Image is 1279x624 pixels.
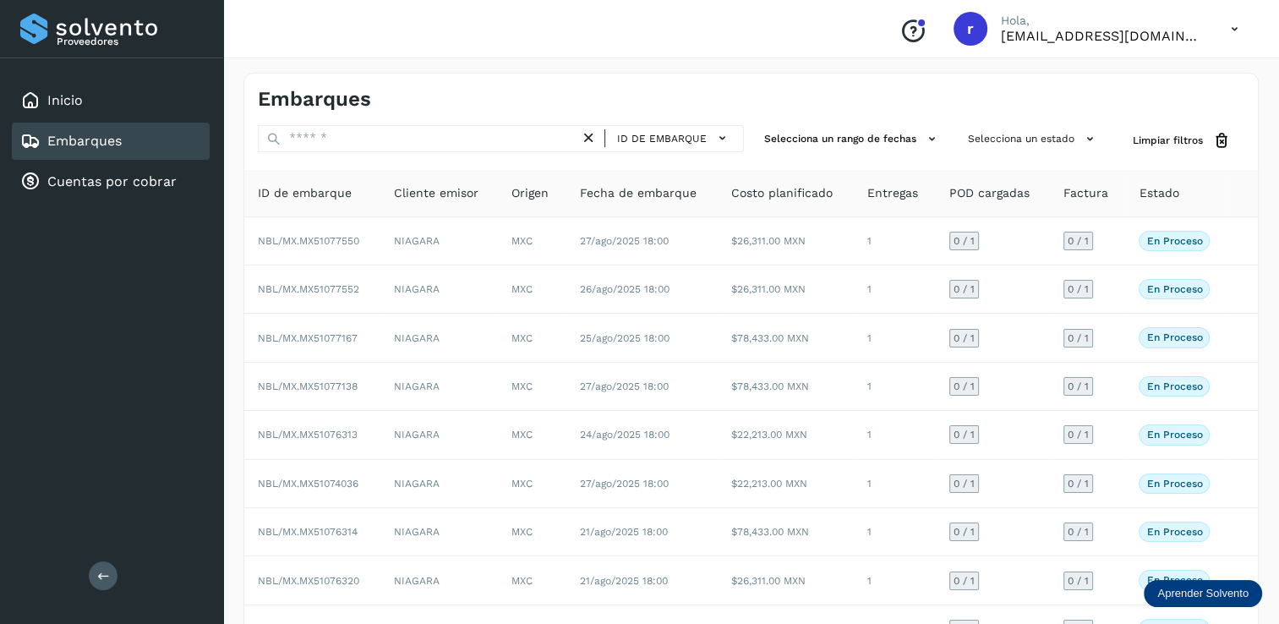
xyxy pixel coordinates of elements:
[854,508,936,556] td: 1
[1001,28,1204,44] p: romanreyes@tumsa.com.mx
[612,126,736,151] button: ID de embarque
[954,236,975,246] span: 0 / 1
[949,184,1030,202] span: POD cargadas
[258,380,358,392] span: NBL/MX.MX51077138
[1146,235,1202,247] p: En proceso
[1119,125,1244,156] button: Limpiar filtros
[954,333,975,343] span: 0 / 1
[380,363,499,411] td: NIAGARA
[954,576,975,586] span: 0 / 1
[1144,580,1262,607] div: Aprender Solvento
[1157,587,1249,600] p: Aprender Solvento
[1001,14,1204,28] p: Hola,
[854,217,936,265] td: 1
[12,123,210,160] div: Embarques
[1068,527,1089,537] span: 0 / 1
[47,173,177,189] a: Cuentas por cobrar
[380,508,499,556] td: NIAGARA
[498,508,566,556] td: MXC
[854,363,936,411] td: 1
[258,87,371,112] h4: Embarques
[380,265,499,314] td: NIAGARA
[380,460,499,508] td: NIAGARA
[498,217,566,265] td: MXC
[498,314,566,362] td: MXC
[718,314,854,362] td: $78,433.00 MXN
[580,332,670,344] span: 25/ago/2025 18:00
[1146,574,1202,586] p: En proceso
[498,265,566,314] td: MXC
[718,508,854,556] td: $78,433.00 MXN
[1146,380,1202,392] p: En proceso
[757,125,948,153] button: Selecciona un rango de fechas
[961,125,1106,153] button: Selecciona un estado
[511,184,549,202] span: Origen
[1068,284,1089,294] span: 0 / 1
[380,314,499,362] td: NIAGARA
[380,556,499,605] td: NIAGARA
[12,82,210,119] div: Inicio
[954,284,975,294] span: 0 / 1
[47,133,122,149] a: Embarques
[1146,429,1202,441] p: En proceso
[954,430,975,440] span: 0 / 1
[1146,526,1202,538] p: En proceso
[258,332,358,344] span: NBL/MX.MX51077167
[258,429,358,441] span: NBL/MX.MX51076313
[718,411,854,459] td: $22,213.00 MXN
[47,92,83,108] a: Inicio
[580,575,668,587] span: 21/ago/2025 18:00
[718,265,854,314] td: $26,311.00 MXN
[1139,184,1178,202] span: Estado
[380,217,499,265] td: NIAGARA
[580,235,669,247] span: 27/ago/2025 18:00
[854,460,936,508] td: 1
[718,556,854,605] td: $26,311.00 MXN
[1146,331,1202,343] p: En proceso
[580,184,697,202] span: Fecha de embarque
[854,265,936,314] td: 1
[580,526,668,538] span: 21/ago/2025 18:00
[258,478,358,490] span: NBL/MX.MX51074036
[718,460,854,508] td: $22,213.00 MXN
[580,429,670,441] span: 24/ago/2025 18:00
[1146,283,1202,295] p: En proceso
[1068,381,1089,391] span: 0 / 1
[394,184,478,202] span: Cliente emisor
[1146,478,1202,490] p: En proceso
[1068,479,1089,489] span: 0 / 1
[867,184,918,202] span: Entregas
[258,184,352,202] span: ID de embarque
[1133,133,1203,148] span: Limpiar filtros
[954,479,975,489] span: 0 / 1
[258,575,359,587] span: NBL/MX.MX51076320
[258,235,359,247] span: NBL/MX.MX51077550
[380,411,499,459] td: NIAGARA
[1068,576,1089,586] span: 0 / 1
[854,314,936,362] td: 1
[1068,430,1089,440] span: 0 / 1
[617,131,707,146] span: ID de embarque
[854,556,936,605] td: 1
[954,381,975,391] span: 0 / 1
[498,363,566,411] td: MXC
[718,363,854,411] td: $78,433.00 MXN
[731,184,833,202] span: Costo planificado
[57,36,203,47] p: Proveedores
[498,556,566,605] td: MXC
[498,460,566,508] td: MXC
[954,527,975,537] span: 0 / 1
[258,283,359,295] span: NBL/MX.MX51077552
[718,217,854,265] td: $26,311.00 MXN
[580,283,670,295] span: 26/ago/2025 18:00
[580,478,669,490] span: 27/ago/2025 18:00
[1068,333,1089,343] span: 0 / 1
[580,380,669,392] span: 27/ago/2025 18:00
[498,411,566,459] td: MXC
[258,526,358,538] span: NBL/MX.MX51076314
[1063,184,1108,202] span: Factura
[854,411,936,459] td: 1
[1068,236,1089,246] span: 0 / 1
[12,163,210,200] div: Cuentas por cobrar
